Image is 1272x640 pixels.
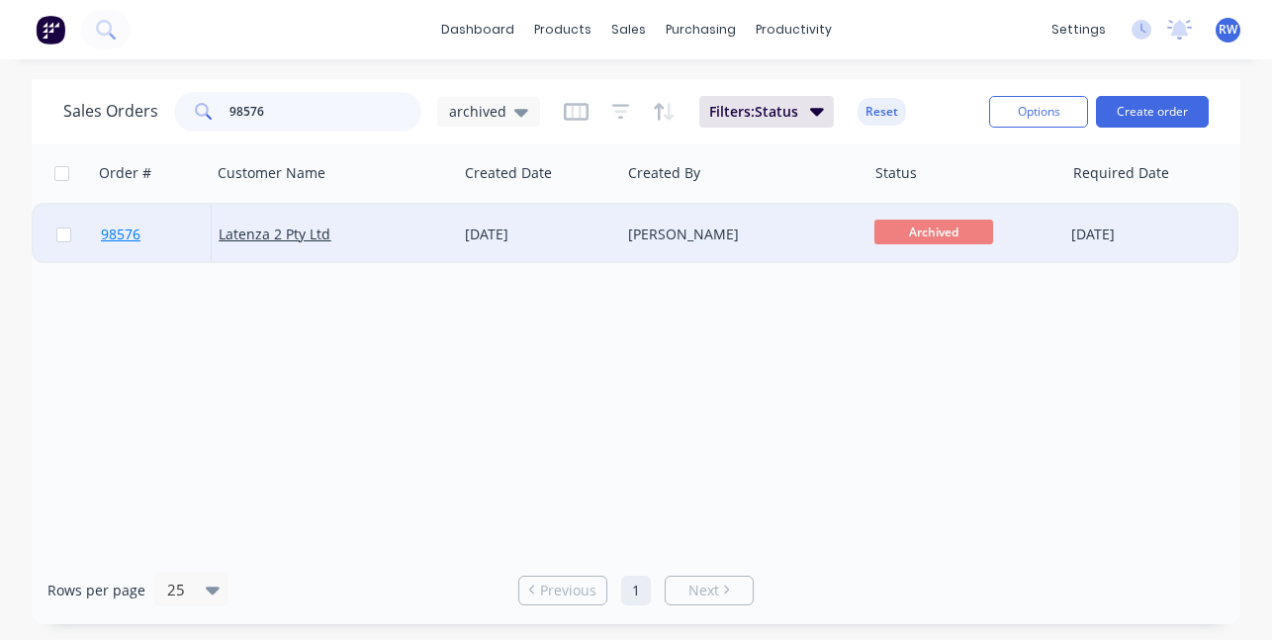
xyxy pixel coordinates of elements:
[699,96,834,128] button: Filters:Status
[99,163,151,183] div: Order #
[875,163,917,183] div: Status
[1096,96,1209,128] button: Create order
[628,163,700,183] div: Created By
[989,96,1088,128] button: Options
[524,15,601,45] div: products
[218,163,325,183] div: Customer Name
[36,15,65,45] img: Factory
[666,581,753,600] a: Next page
[519,581,606,600] a: Previous page
[431,15,524,45] a: dashboard
[1042,15,1116,45] div: settings
[858,98,906,126] button: Reset
[746,15,842,45] div: productivity
[601,15,656,45] div: sales
[688,581,719,600] span: Next
[540,581,596,600] span: Previous
[656,15,746,45] div: purchasing
[47,581,145,600] span: Rows per page
[229,92,422,132] input: Search...
[510,576,762,605] ul: Pagination
[1071,225,1228,244] div: [DATE]
[63,102,158,121] h1: Sales Orders
[628,225,847,244] div: [PERSON_NAME]
[621,576,651,605] a: Page 1 is your current page
[101,225,140,244] span: 98576
[449,101,506,122] span: archived
[874,220,993,244] span: Archived
[1073,163,1169,183] div: Required Date
[465,163,552,183] div: Created Date
[101,205,219,264] a: 98576
[465,225,612,244] div: [DATE]
[219,225,330,243] a: Latenza 2 Pty Ltd
[709,102,798,122] span: Filters: Status
[1219,21,1237,39] span: RW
